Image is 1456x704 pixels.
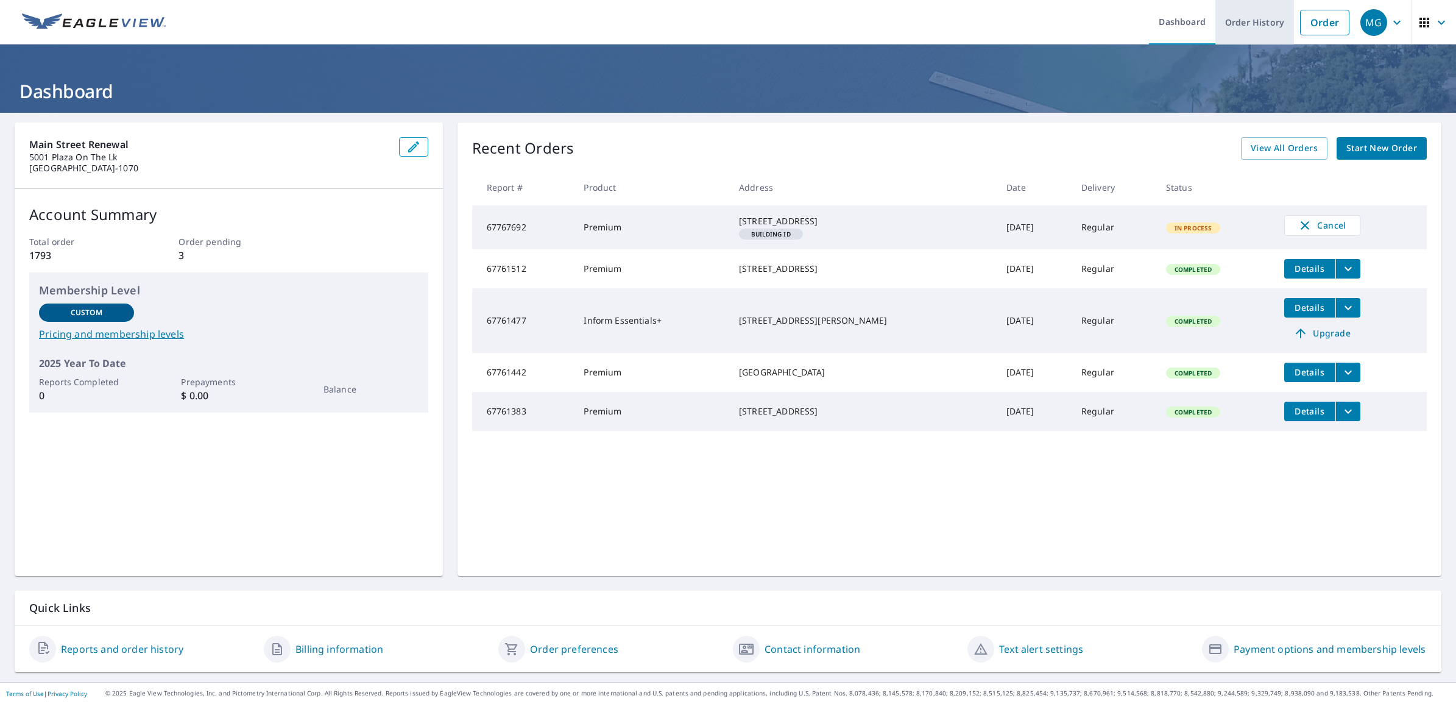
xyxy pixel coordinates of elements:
[1284,298,1335,318] button: detailsBtn-67761477
[472,249,574,288] td: 67761512
[1335,298,1360,318] button: filesDropdownBtn-67761477
[1284,363,1335,382] button: detailsBtn-67761442
[739,405,987,418] div: [STREET_ADDRESS]
[1360,9,1387,36] div: MG
[997,392,1072,431] td: [DATE]
[22,13,166,32] img: EV Logo
[729,169,997,205] th: Address
[1072,169,1156,205] th: Delivery
[472,205,574,249] td: 67767692
[29,204,428,226] p: Account Summary
[1167,317,1219,325] span: Completed
[1335,363,1360,382] button: filesDropdownBtn-67761442
[1284,259,1335,279] button: detailsBtn-67761512
[39,327,419,341] a: Pricing and membership levels
[574,392,729,431] td: Premium
[29,235,129,248] p: Total order
[574,353,729,392] td: Premium
[739,366,987,379] div: [GEOGRAPHIC_DATA]
[1234,642,1426,656] a: Payment options and membership levels
[472,392,574,431] td: 67761383
[29,137,389,152] p: Main Street Renewal
[1167,408,1219,416] span: Completed
[997,169,1072,205] th: Date
[472,137,574,160] p: Recent Orders
[997,353,1072,392] td: [DATE]
[1072,205,1156,249] td: Regular
[1292,405,1328,417] span: Details
[574,249,729,288] td: Premium
[295,642,383,656] a: Billing information
[1297,218,1348,233] span: Cancel
[1292,366,1328,378] span: Details
[997,288,1072,353] td: [DATE]
[739,315,987,327] div: [STREET_ADDRESS][PERSON_NAME]
[1284,324,1360,343] a: Upgrade
[178,248,278,263] p: 3
[323,383,419,396] p: Balance
[999,642,1083,656] a: Text alert settings
[1337,137,1427,160] a: Start New Order
[1335,402,1360,421] button: filesDropdownBtn-67761383
[29,248,129,263] p: 1793
[39,388,134,403] p: 0
[39,282,419,299] p: Membership Level
[574,288,729,353] td: Inform Essentials+
[1284,402,1335,421] button: detailsBtn-67761383
[1241,137,1327,160] a: View All Orders
[29,600,1427,616] p: Quick Links
[1300,10,1349,35] a: Order
[178,235,278,248] p: Order pending
[61,642,183,656] a: Reports and order history
[1072,392,1156,431] td: Regular
[472,169,574,205] th: Report #
[751,231,791,237] em: Building ID
[71,307,102,318] p: Custom
[1251,141,1318,156] span: View All Orders
[1292,263,1328,274] span: Details
[39,356,419,371] p: 2025 Year To Date
[997,205,1072,249] td: [DATE]
[739,263,987,275] div: [STREET_ADDRESS]
[1292,326,1353,341] span: Upgrade
[1292,302,1328,313] span: Details
[1072,353,1156,392] td: Regular
[39,375,134,388] p: Reports Completed
[1346,141,1417,156] span: Start New Order
[1167,369,1219,377] span: Completed
[105,689,1450,698] p: © 2025 Eagle View Technologies, Inc. and Pictometry International Corp. All Rights Reserved. Repo...
[997,249,1072,288] td: [DATE]
[530,642,618,656] a: Order preferences
[1284,215,1360,236] button: Cancel
[6,689,44,698] a: Terms of Use
[574,205,729,249] td: Premium
[1335,259,1360,279] button: filesDropdownBtn-67761512
[1167,224,1220,232] span: In Process
[29,163,389,174] p: [GEOGRAPHIC_DATA]-1070
[1072,288,1156,353] td: Regular
[1156,169,1274,205] th: Status
[181,388,276,403] p: $ 0.00
[739,215,987,227] div: [STREET_ADDRESS]
[574,169,729,205] th: Product
[765,642,860,656] a: Contact information
[29,152,389,163] p: 5001 Plaza On The Lk
[48,689,87,698] a: Privacy Policy
[472,288,574,353] td: 67761477
[181,375,276,388] p: Prepayments
[1167,265,1219,274] span: Completed
[15,79,1441,104] h1: Dashboard
[1072,249,1156,288] td: Regular
[6,690,87,697] p: |
[472,353,574,392] td: 67761442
